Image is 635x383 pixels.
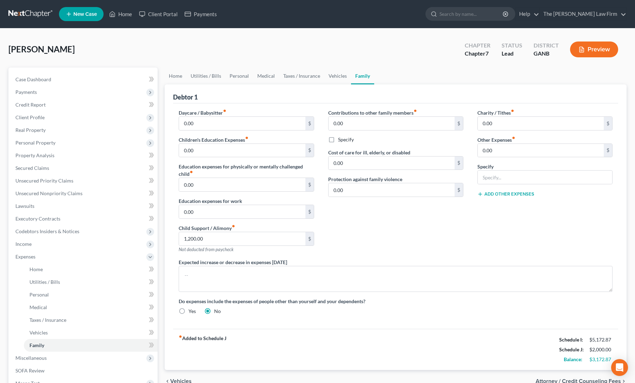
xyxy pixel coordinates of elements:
label: Protection against family violence [328,175,402,183]
a: SOFA Review [10,364,158,377]
input: -- [179,144,305,157]
div: $ [455,117,463,130]
span: Family [29,342,44,348]
div: $ [305,232,314,245]
span: Not deducted from paycheck [179,247,233,252]
span: Real Property [15,127,46,133]
span: Medical [29,304,47,310]
span: SOFA Review [15,368,45,374]
div: $ [305,178,314,191]
a: Utilities / Bills [24,276,158,288]
span: Executory Contracts [15,216,60,222]
a: Unsecured Nonpriority Claims [10,187,158,200]
a: Personal [24,288,158,301]
input: -- [179,117,305,130]
strong: Schedule I: [559,337,583,343]
span: Home [29,266,43,272]
button: Add Other Expenses [477,191,534,197]
i: fiber_manual_record [223,109,226,113]
label: Education expenses for physically or mentally challenged child [179,163,314,178]
a: Property Analysis [10,149,158,162]
div: Debtor 1 [173,93,198,101]
a: Credit Report [10,98,158,111]
input: -- [478,144,604,157]
input: -- [179,178,305,191]
a: Utilities / Bills [186,68,225,84]
div: $ [305,205,314,218]
span: Codebtors Insiders & Notices [15,228,79,234]
span: Property Analysis [15,152,54,158]
div: $ [604,144,612,157]
a: Case Dashboard [10,73,158,86]
label: Do expenses include the expenses of people other than yourself and your dependents? [179,298,613,305]
span: 7 [485,50,489,57]
i: fiber_manual_record [512,136,515,140]
a: Taxes / Insurance [24,314,158,326]
i: fiber_manual_record [414,109,417,113]
div: Status [502,42,522,50]
div: GANB [534,50,559,58]
label: Cost of care for ill, elderly, or disabled [328,149,410,156]
span: Case Dashboard [15,76,51,82]
div: $2,000.00 [589,346,613,353]
label: Specify [338,136,354,143]
a: Executory Contracts [10,212,158,225]
i: fiber_manual_record [232,224,235,228]
a: Taxes / Insurance [279,68,324,84]
input: Specify... [478,171,612,184]
input: -- [329,157,455,170]
input: -- [329,117,455,130]
div: Chapter [465,42,490,50]
a: Unsecured Priority Claims [10,174,158,187]
span: Personal [29,292,49,298]
label: Children's Education Expenses [179,136,249,143]
div: $ [604,117,612,130]
a: Home [106,8,135,20]
span: Taxes / Insurance [29,317,66,323]
span: New Case [73,12,97,17]
span: Secured Claims [15,165,49,171]
span: Expenses [15,254,35,260]
a: The [PERSON_NAME] Law Firm [540,8,626,20]
div: $3,172.87 [589,356,613,363]
i: fiber_manual_record [179,335,182,338]
span: [PERSON_NAME] [8,44,75,54]
div: $5,172.87 [589,336,613,343]
span: Miscellaneous [15,355,47,361]
a: Vehicles [324,68,351,84]
a: Medical [24,301,158,314]
label: Contributions to other family members [328,109,417,116]
label: Expected increase or decrease in expenses [DATE] [179,258,287,266]
a: Payments [181,8,220,20]
a: Medical [253,68,279,84]
i: fiber_manual_record [190,170,193,174]
span: Unsecured Nonpriority Claims [15,190,82,196]
span: Unsecured Priority Claims [15,178,73,184]
button: Preview [570,42,618,57]
i: fiber_manual_record [511,109,514,113]
div: Chapter [465,50,490,58]
a: Home [165,68,186,84]
strong: Added to Schedule J [179,335,226,364]
span: Income [15,241,32,247]
input: -- [179,205,305,218]
a: Home [24,263,158,276]
span: Client Profile [15,114,45,120]
input: Search by name... [439,7,504,20]
label: Charity / Tithes [477,109,514,116]
input: -- [329,183,455,197]
span: Personal Property [15,140,55,146]
span: Vehicles [29,330,48,336]
a: Family [351,68,374,84]
a: Lawsuits [10,200,158,212]
label: Education expenses for work [179,197,242,205]
input: -- [179,232,305,245]
span: Credit Report [15,102,46,108]
a: Vehicles [24,326,158,339]
div: Open Intercom Messenger [611,359,628,376]
div: District [534,42,559,50]
span: Utilities / Bills [29,279,60,285]
a: Family [24,339,158,352]
label: Specify [477,163,494,170]
span: Payments [15,89,37,95]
